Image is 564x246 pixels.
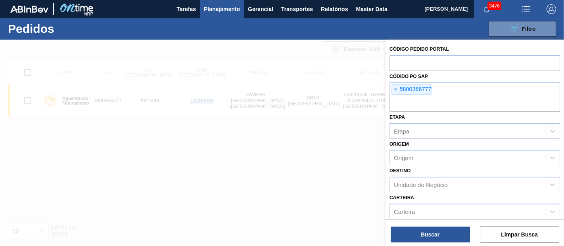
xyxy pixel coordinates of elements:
[321,4,348,14] span: Relatórios
[176,4,196,14] span: Tarefas
[389,141,409,147] label: Origem
[394,154,413,161] div: Origem
[392,85,399,94] span: ×
[389,46,449,52] label: Código Pedido Portal
[248,4,273,14] span: Gerencial
[389,168,411,174] label: Destino
[474,4,499,15] button: Notificações
[487,2,501,10] span: 3476
[356,4,387,14] span: Master Data
[204,4,240,14] span: Planejamento
[10,6,48,13] img: TNhmsLtSVTkK8tSr43FrP2fwEKptu5GPRR3wAAAABJRU5ErkJggg==
[389,114,405,120] label: Etapa
[281,4,313,14] span: Transportes
[389,74,428,79] label: Códido PO SAP
[522,26,536,32] span: Filtro
[391,84,432,95] div: 5800366777
[394,128,409,134] div: Etapa
[389,195,414,200] label: Carteira
[547,4,556,14] img: Logout
[489,21,556,37] button: Filtro
[8,24,120,33] h1: Pedidos
[394,208,415,215] div: Carteira
[521,4,531,14] img: userActions
[394,181,448,188] div: Unidade de Negócio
